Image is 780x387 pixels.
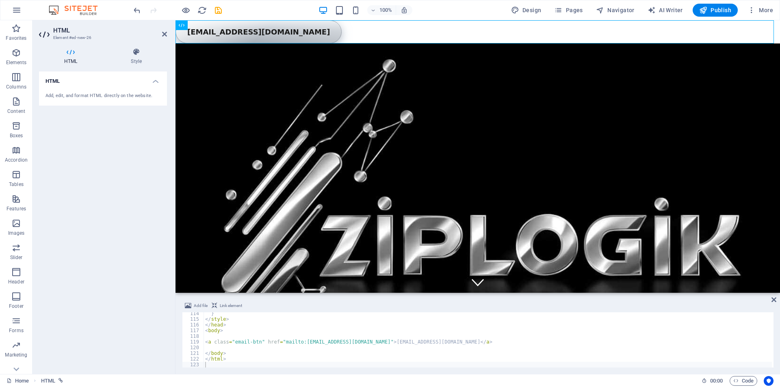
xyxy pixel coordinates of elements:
[182,316,204,322] div: 115
[45,93,160,99] div: Add, edit, and format HTML directly on the website.
[182,339,204,345] div: 119
[5,352,27,358] p: Marketing
[197,5,207,15] button: reload
[593,4,638,17] button: Navigator
[182,350,204,356] div: 121
[220,301,242,311] span: Link element
[9,327,24,334] p: Forms
[214,6,223,15] i: Save (Ctrl+S)
[508,4,545,17] div: Design (Ctrl+Alt+Y)
[58,378,63,383] i: This element is linked
[716,378,717,384] span: :
[194,301,208,311] span: Add file
[733,376,754,386] span: Code
[401,6,408,14] i: On resize automatically adjust zoom level to fit chosen device.
[9,303,24,309] p: Footer
[596,6,635,14] span: Navigator
[702,376,723,386] h6: Session time
[554,6,583,14] span: Pages
[6,84,26,90] p: Columns
[41,376,55,386] span: Click to select. Double-click to edit
[8,279,24,285] p: Header
[182,333,204,339] div: 118
[10,254,23,261] p: Slider
[747,6,773,14] span: More
[511,6,542,14] span: Design
[8,230,25,236] p: Images
[41,376,63,386] nav: breadcrumb
[693,4,738,17] button: Publish
[644,4,686,17] button: AI Writer
[182,328,204,333] div: 117
[213,5,223,15] button: save
[197,6,207,15] i: Reload page
[184,301,209,311] button: Add file
[6,376,29,386] a: Click to cancel selection. Double-click to open Pages
[39,48,106,65] h4: HTML
[379,5,392,15] h6: 100%
[648,6,683,14] span: AI Writer
[744,4,776,17] button: More
[182,356,204,362] div: 122
[10,132,23,139] p: Boxes
[182,345,204,350] div: 120
[7,108,25,115] p: Content
[730,376,757,386] button: Code
[551,4,586,17] button: Pages
[53,34,151,41] h3: Element #ed-new-26
[367,5,396,15] button: 100%
[106,48,167,65] h4: Style
[132,5,142,15] button: undo
[764,376,773,386] button: Usercentrics
[9,181,24,188] p: Tables
[5,157,28,163] p: Accordion
[6,205,26,212] p: Features
[210,301,243,311] button: Link element
[508,4,545,17] button: Design
[6,35,26,41] p: Favorites
[699,6,731,14] span: Publish
[39,71,167,86] h4: HTML
[6,59,27,66] p: Elements
[132,6,142,15] i: Undo: Move elements (Ctrl+Z)
[182,311,204,316] div: 114
[53,27,167,34] h2: HTML
[182,322,204,328] div: 116
[182,362,204,368] div: 123
[47,5,108,15] img: Editor Logo
[181,5,191,15] button: Click here to leave preview mode and continue editing
[710,376,723,386] span: 00 00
